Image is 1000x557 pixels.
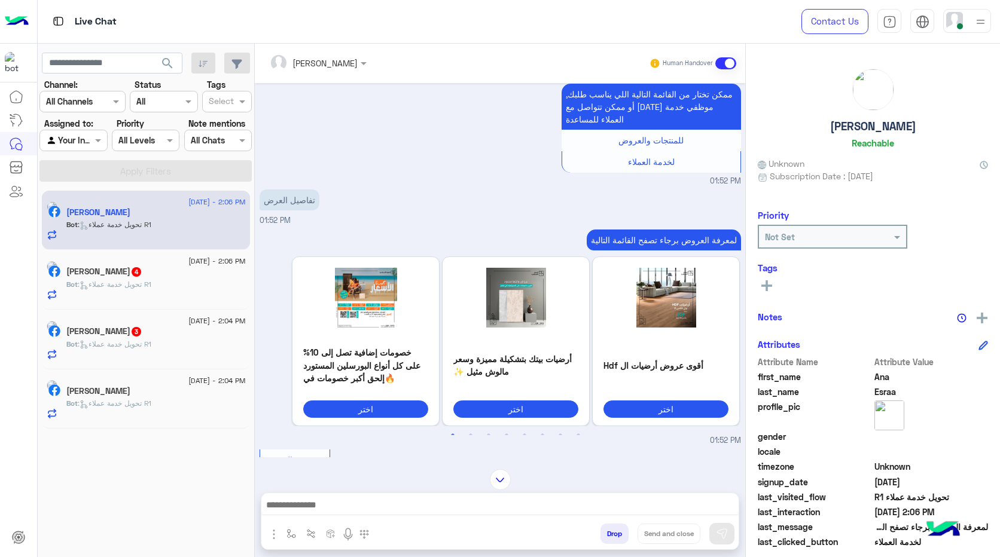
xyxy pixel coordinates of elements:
span: للمنتجات والعروض [618,135,684,145]
button: 5 of 4 [519,429,531,441]
img: Logo [5,9,29,34]
span: profile_pic [758,400,872,428]
button: Send and close [638,524,700,544]
span: first_name [758,371,872,383]
span: 2025-08-25T10:52:26.102Z [874,476,989,488]
img: send attachment [267,527,281,541]
img: send voice note [341,527,355,541]
button: اختر [453,400,578,418]
img: scroll [490,469,511,490]
img: picture [47,321,57,332]
button: create order [321,524,341,543]
img: create order [326,529,336,538]
span: last_clicked_button [758,535,872,548]
img: userImage [946,12,963,29]
span: Ana [874,371,989,383]
img: tab [916,15,929,29]
span: Bot [66,399,78,408]
span: Subscription Date : [DATE] [770,170,873,182]
span: 2025-08-25T11:06:25.912Z [874,506,989,518]
span: : تحويل خدمة عملاء R1 [78,339,151,348]
a: Contact Us [801,9,868,34]
span: Bot [66,220,78,229]
span: 3 [132,327,141,336]
p: 25/8/2025, 1:52 PM [587,229,741,250]
img: Facebook [48,265,60,277]
span: : تحويل خدمة عملاء R1 [78,220,151,229]
span: Unknown [758,157,804,170]
span: تحويل خدمة عملاء R1 [874,491,989,503]
img: Facebook [48,325,60,337]
p: خصومات إضافية تصل إلى 10% على كل أنواع البورسلين المستورد 🔥إلحق أكبر خصومات في [303,346,428,384]
label: Note mentions [188,117,245,130]
div: Select [207,94,234,110]
span: Bot [66,339,78,348]
span: : تحويل خدمة عملاء R1 [78,399,151,408]
p: أرضيات بيتك بتشكيلة مميزة وسعر مالوش مثيل ✨ [453,353,578,378]
span: gender [758,430,872,443]
span: Bot [66,280,78,289]
span: [DATE] - 2:06 PM [188,256,245,267]
img: picture [47,380,57,391]
span: last_interaction [758,506,872,518]
button: Apply Filters [39,160,252,182]
p: Live Chat [75,14,117,30]
h5: Hussien Seilm [66,267,142,277]
img: picture [853,69,894,110]
button: 1 of 4 [447,429,459,441]
p: أقوى عروض أرضيات ال Hdf [603,359,728,372]
img: picture [47,201,57,212]
span: [DATE] - 2:04 PM [188,375,245,386]
span: last_visited_flow [758,491,872,503]
span: : تحويل خدمة عملاء R1 [78,280,151,289]
span: null [874,430,989,443]
img: picture [47,261,57,272]
button: 3 of 4 [483,429,495,441]
img: tab [883,15,897,29]
a: tab [877,9,901,34]
span: search [160,56,175,71]
h6: Notes [758,311,782,322]
button: 7 of 4 [554,429,566,441]
button: 6 of 4 [536,429,548,441]
span: Attribute Value [874,356,989,368]
img: V2hhdHNBcHAgSW1hZ2UgMjAyNS0wNC0xMyBhdCAxMSUyRTM2JTJFMDIgQU0uanBlZw%3D%3D.jpeg [603,268,728,328]
button: اختر [603,400,728,418]
span: [DATE] - 2:04 PM [188,316,245,326]
label: Status [135,78,161,91]
button: 4 of 4 [501,429,513,441]
span: timezone [758,460,872,473]
img: notes [957,313,967,323]
img: Facebook [48,384,60,396]
span: 01:52 PM [710,176,741,187]
img: V2hhdHNBcHAgSW1hZ2UgMjAyNS0wNS0xNCBhdCA0JTJFMTIlMkUyNiBQTS5qcGVn.jpeg [303,268,428,328]
button: select flow [282,524,301,543]
p: 25/8/2025, 1:52 PM [562,84,741,130]
img: profile [973,14,988,29]
h5: إسراء الزين [66,386,130,396]
img: Trigger scenario [306,529,316,538]
span: Attribute Name [758,356,872,368]
span: لمعرفة العروض برجاء تصفح القائمة التالية [874,521,989,533]
label: Channel: [44,78,78,91]
small: Human Handover [663,59,713,68]
h6: Tags [758,262,988,273]
span: null [874,445,989,458]
span: لخدمة العملاء [874,535,989,548]
img: V2hhdHNBcHAgSW1hZ2UgMjAyNS0wNC0xMyBhdCAxMSUyRTM1JTJFMjQgQU0gKDEpLmpwZWc%3D.jpeg [453,268,578,328]
h5: احمد محمد ضنينه [66,326,142,336]
h6: Attributes [758,339,800,350]
button: 2 of 4 [465,429,477,441]
span: مزيد من العروض [264,455,325,465]
span: 4 [132,267,141,277]
button: search [153,53,182,78]
span: 01:52 PM [710,435,741,446]
label: Assigned to: [44,117,93,130]
span: لخدمة العملاء [628,157,675,167]
span: Unknown [874,460,989,473]
button: اختر [303,400,428,418]
img: select flow [286,529,296,538]
span: locale [758,445,872,458]
button: 8 of 4 [572,429,584,441]
h5: [PERSON_NAME] [830,120,916,133]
